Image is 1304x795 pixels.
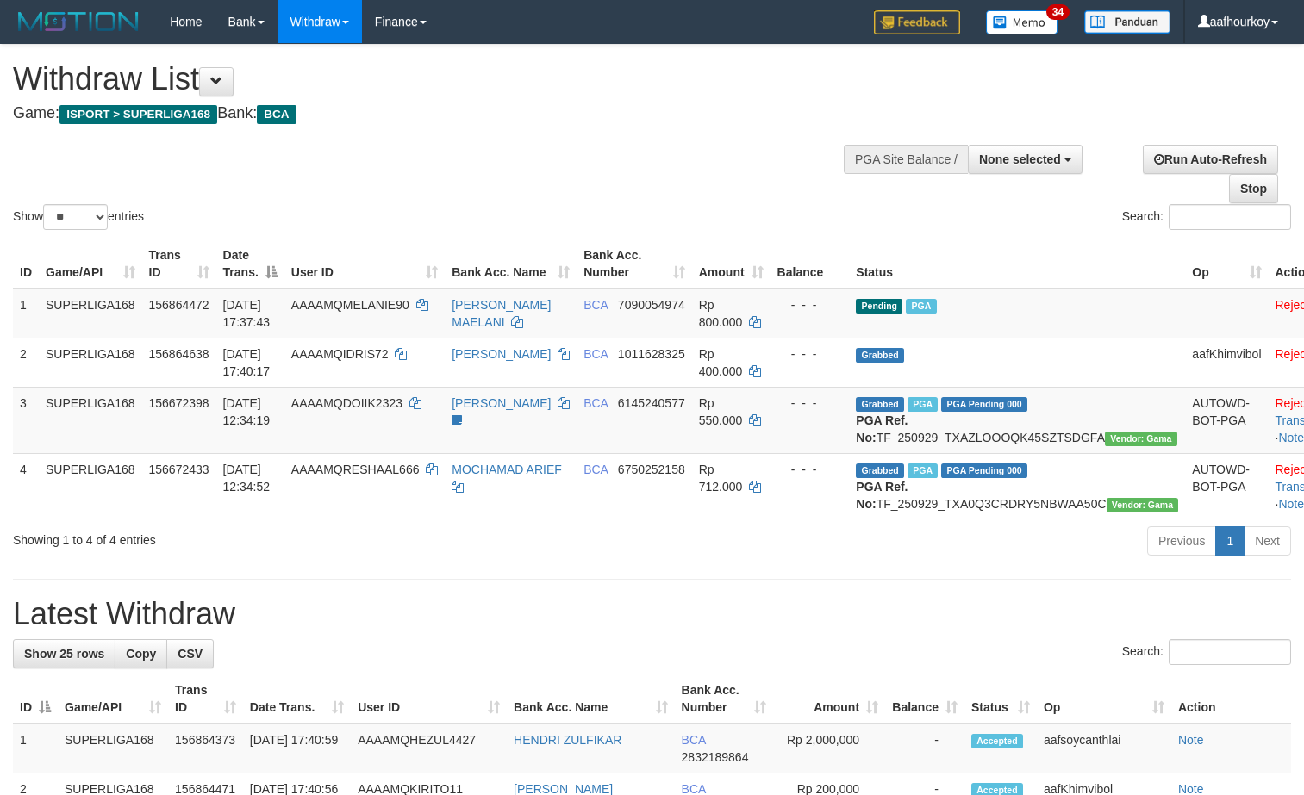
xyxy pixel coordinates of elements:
img: panduan.png [1084,10,1170,34]
span: Grabbed [856,463,904,478]
span: Show 25 rows [24,647,104,661]
input: Search: [1169,639,1291,665]
span: BCA [583,396,608,410]
td: Rp 2,000,000 [773,724,885,773]
th: Game/API: activate to sort column ascending [58,674,168,724]
span: Rp 800.000 [699,298,743,329]
th: User ID: activate to sort column ascending [284,239,445,289]
span: Rp 550.000 [699,396,743,427]
span: BCA [583,347,608,361]
th: Op: activate to sort column ascending [1037,674,1171,724]
td: SUPERLIGA168 [39,453,142,519]
th: Trans ID: activate to sort column ascending [168,674,243,724]
span: ISPORT > SUPERLIGA168 [59,105,217,124]
th: Op: activate to sort column ascending [1185,239,1268,289]
span: AAAAMQMELANIE90 [291,298,409,312]
span: Rp 400.000 [699,347,743,378]
td: 2 [13,338,39,387]
span: PGA Pending [941,397,1027,412]
th: ID: activate to sort column descending [13,674,58,724]
th: Action [1171,674,1291,724]
img: Feedback.jpg [874,10,960,34]
th: Balance: activate to sort column ascending [885,674,964,724]
label: Search: [1122,639,1291,665]
th: Date Trans.: activate to sort column descending [216,239,284,289]
span: Marked by aafsoycanthlai [908,463,938,478]
h1: Withdraw List [13,62,852,96]
td: SUPERLIGA168 [39,289,142,338]
td: - [885,724,964,773]
a: Run Auto-Refresh [1143,145,1278,174]
a: Note [1278,431,1304,444]
select: Showentries [43,204,108,230]
span: Grabbed [856,397,904,412]
span: Rp 712.000 [699,463,743,494]
td: 156864373 [168,724,243,773]
div: - - - [777,296,843,314]
span: 34 [1046,4,1070,20]
td: TF_250929_TXA0Q3CRDRY5NBWAA50C [849,453,1185,519]
span: 156672433 [149,463,209,476]
td: 1 [13,724,58,773]
span: Copy [126,647,156,661]
td: SUPERLIGA168 [58,724,168,773]
a: [PERSON_NAME] [452,347,551,361]
h1: Latest Withdraw [13,597,1291,631]
td: SUPERLIGA168 [39,387,142,453]
div: - - - [777,461,843,478]
span: Vendor URL: https://trx31.1velocity.biz [1105,432,1177,446]
span: Accepted [971,734,1023,748]
a: CSV [166,639,214,668]
div: - - - [777,345,843,363]
span: BCA [583,463,608,476]
a: Next [1244,526,1291,556]
th: Date Trans.: activate to sort column ascending [243,674,351,724]
a: Show 25 rows [13,639,115,668]
td: AAAAMQHEZUL4427 [351,724,507,773]
span: 156672398 [149,396,209,410]
span: Copy 2832189864 to clipboard [682,750,749,764]
th: Trans ID: activate to sort column ascending [142,239,216,289]
td: [DATE] 17:40:59 [243,724,351,773]
span: Copy 1011628325 to clipboard [618,347,685,361]
td: aafsoycanthlai [1037,724,1171,773]
label: Show entries [13,204,144,230]
td: AUTOWD-BOT-PGA [1185,387,1268,453]
span: Pending [856,299,902,314]
div: PGA Site Balance / [844,145,968,174]
span: BCA [583,298,608,312]
span: Vendor URL: https://trx31.1velocity.biz [1107,498,1179,512]
a: HENDRI ZULFIKAR [514,733,621,747]
div: Showing 1 to 4 of 4 entries [13,525,530,549]
td: SUPERLIGA168 [39,338,142,387]
th: User ID: activate to sort column ascending [351,674,507,724]
div: - - - [777,394,843,412]
th: Amount: activate to sort column ascending [773,674,885,724]
span: [DATE] 17:40:17 [223,347,271,378]
span: [DATE] 12:34:19 [223,396,271,427]
b: PGA Ref. No: [856,413,908,444]
th: Bank Acc. Name: activate to sort column ascending [507,674,674,724]
a: Copy [115,639,167,668]
button: None selected [968,145,1083,174]
span: AAAAMQIDRIS72 [291,347,389,361]
span: [DATE] 17:37:43 [223,298,271,329]
img: MOTION_logo.png [13,9,144,34]
td: 4 [13,453,39,519]
span: AAAAMQDOIIK2323 [291,396,402,410]
label: Search: [1122,204,1291,230]
span: PGA Pending [941,463,1027,478]
th: ID [13,239,39,289]
span: AAAAMQRESHAAL666 [291,463,420,476]
span: 156864638 [149,347,209,361]
th: Bank Acc. Number: activate to sort column ascending [675,674,773,724]
span: Marked by aafsoycanthlai [906,299,936,314]
span: Marked by aafsoycanthlai [908,397,938,412]
a: Note [1178,733,1204,747]
span: BCA [682,733,706,747]
b: PGA Ref. No: [856,480,908,511]
input: Search: [1169,204,1291,230]
h4: Game: Bank: [13,105,852,122]
span: None selected [979,152,1061,166]
a: Previous [1147,526,1216,556]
